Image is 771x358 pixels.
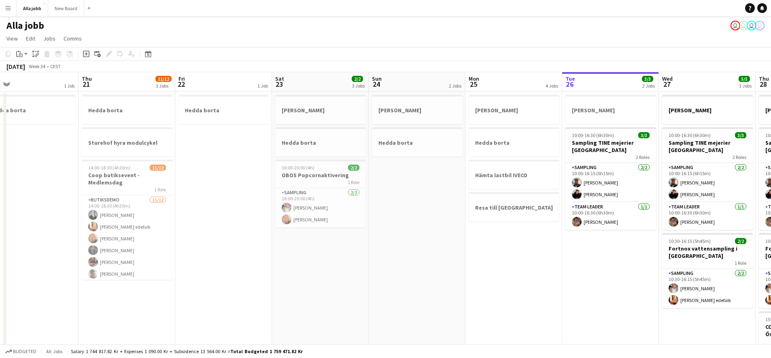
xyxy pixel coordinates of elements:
div: 4 Jobs [546,83,558,89]
span: Thu [759,75,769,82]
span: 14:00-18:30 (4h30m) [88,165,130,171]
h3: [PERSON_NAME] [469,107,559,114]
app-job-card: Hedda borta [275,127,366,156]
app-job-card: 16:00-20:00 (4h)2/2OBOS Popcornaktivering1 RoleSampling2/216:00-20:00 (4h)[PERSON_NAME][PERSON_NAME] [275,160,366,227]
h3: Hedda borta [178,107,269,114]
span: Budgeted [13,349,36,354]
span: Mon [469,75,479,82]
app-job-card: [PERSON_NAME] [275,95,366,124]
app-job-card: Resa till [GEOGRAPHIC_DATA] [469,192,559,221]
button: Budgeted [4,347,38,356]
span: 22 [177,79,185,89]
div: [PERSON_NAME] [469,95,559,124]
span: 25 [467,79,479,89]
app-job-card: [PERSON_NAME] [565,95,656,124]
div: 3 Jobs [352,83,365,89]
span: 10:00-16:30 (6h30m) [669,132,711,138]
app-job-card: Hämta lastbil IVECO [469,160,559,189]
button: New Board [48,0,84,16]
app-card-role: Sampling2/210:30-16:15 (5h45m)[PERSON_NAME][PERSON_NAME] edefalk [662,269,753,308]
h3: Hedda borta [275,139,366,146]
h3: Coop butiksevent - Medlemsdag [82,171,172,186]
span: 21 [81,79,92,89]
span: 2 Roles [636,154,650,160]
span: Jobs [43,35,55,42]
div: Salary 1 744 817.82 kr + Expenses 1 090.00 kr + Subsistence 13 564.00 kr = [71,348,303,354]
span: 23 [274,79,284,89]
span: 11/12 [150,165,166,171]
span: 24 [371,79,382,89]
app-job-card: 14:00-18:30 (4h30m)11/12Coop butiksevent - Medlemsdag1 RoleButiksdemo11/1214:00-18:30 (4h30m)[PER... [82,160,172,280]
div: 1 Job [257,83,268,89]
app-job-card: [PERSON_NAME] [372,95,463,124]
h3: [PERSON_NAME] [372,107,463,114]
a: Jobs [40,33,59,44]
app-card-role: Butiksdemo11/1214:00-18:30 (4h30m)[PERSON_NAME][PERSON_NAME] edefalk[PERSON_NAME][PERSON_NAME][PE... [82,195,172,352]
div: 10:00-16:30 (6h30m)3/3Sampling TINE mejerier [GEOGRAPHIC_DATA]2 RolesSampling2/210:00-16:15 (6h15... [565,127,656,230]
span: Week 34 [27,63,47,69]
span: 2/2 [348,165,359,171]
app-job-card: 10:00-16:30 (6h30m)3/3Sampling TINE mejerier [GEOGRAPHIC_DATA]2 RolesSampling2/210:00-16:15 (6h15... [662,127,753,230]
app-user-avatar: August Löfgren [747,21,756,30]
span: View [6,35,18,42]
app-user-avatar: Stina Dahl [755,21,765,30]
div: 3 Jobs [156,83,171,89]
div: Hedda borta [178,95,269,124]
app-card-role: Sampling2/210:00-16:15 (6h15m)[PERSON_NAME][PERSON_NAME] [565,163,656,202]
app-card-role: Team Leader1/110:00-16:30 (6h30m)[PERSON_NAME] [662,202,753,230]
div: 1 Job [64,83,74,89]
h3: [PERSON_NAME] [662,107,753,114]
span: 3/3 [735,132,746,138]
span: 3/3 [642,76,653,82]
span: 1 Role [154,187,166,193]
span: Edit [26,35,35,42]
span: 1 Role [348,179,359,185]
app-user-avatar: Hedda Lagerbielke [731,21,740,30]
h3: Sampling TINE mejerier [GEOGRAPHIC_DATA] [565,139,656,154]
div: 2 Jobs [642,83,655,89]
app-job-card: [PERSON_NAME] [662,95,753,124]
button: Alla jobb [17,0,48,16]
span: 10:30-16:15 (5h45m) [669,238,711,244]
app-job-card: 10:30-16:15 (5h45m)2/2Fortnox vattensampling i [GEOGRAPHIC_DATA]1 RoleSampling2/210:30-16:15 (5h4... [662,233,753,308]
a: View [3,33,21,44]
span: 3/3 [638,132,650,138]
span: 16:00-20:00 (4h) [282,165,314,171]
h3: Resa till [GEOGRAPHIC_DATA] [469,204,559,211]
h3: OBOS Popcornaktivering [275,171,366,179]
span: 2/2 [352,76,363,82]
h3: Hedda borta [82,107,172,114]
app-card-role: Sampling2/216:00-20:00 (4h)[PERSON_NAME][PERSON_NAME] [275,188,366,227]
span: 27 [661,79,673,89]
span: Fri [178,75,185,82]
app-job-card: Sturehof hyra modulcykel [82,127,172,156]
div: 3 Jobs [739,83,752,89]
span: 1 Role [735,260,746,266]
div: [DATE] [6,62,25,71]
span: Sat [275,75,284,82]
span: Tue [565,75,575,82]
span: Sun [372,75,382,82]
a: Edit [23,33,38,44]
a: Comms [60,33,85,44]
app-card-role: Sampling2/210:00-16:15 (6h15m)[PERSON_NAME][PERSON_NAME] [662,163,753,202]
span: 2 Roles [733,154,746,160]
h3: Fortnox vattensampling i [GEOGRAPHIC_DATA] [662,245,753,259]
app-job-card: Hedda borta [372,127,463,156]
div: 2 Jobs [449,83,461,89]
h3: Sturehof hyra modulcykel [82,139,172,146]
span: 11/12 [155,76,172,82]
span: 10:00-16:30 (6h30m) [572,132,614,138]
span: 5/5 [739,76,750,82]
app-job-card: Hedda borta [82,95,172,124]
